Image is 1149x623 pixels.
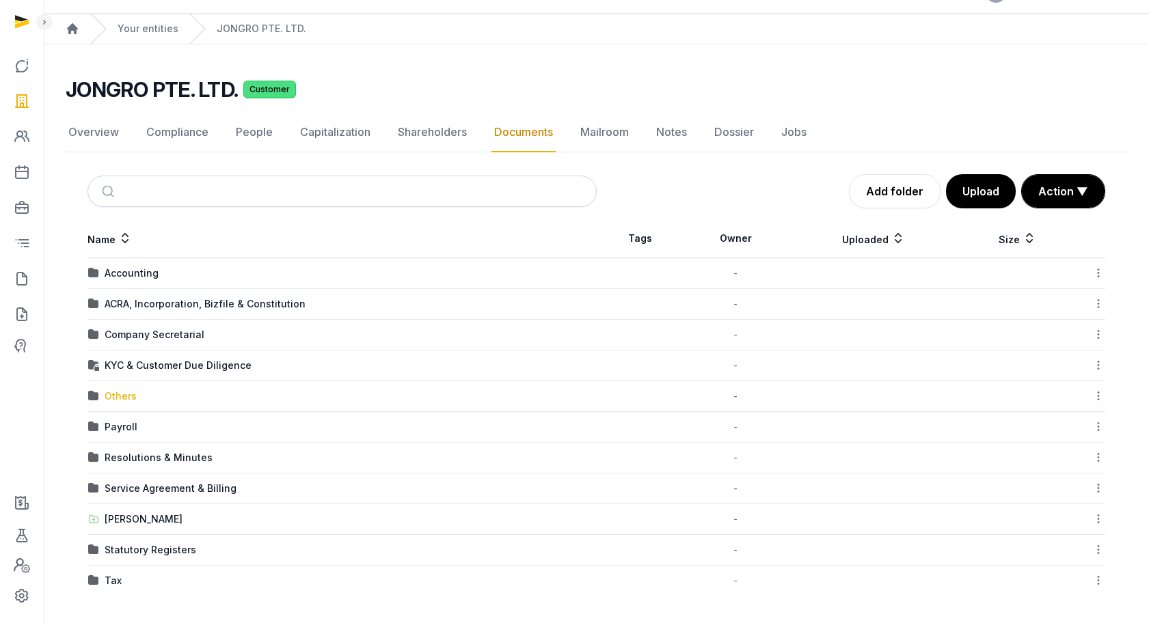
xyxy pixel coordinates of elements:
[105,328,204,342] div: Company Secretarial
[105,420,137,434] div: Payroll
[684,381,788,412] td: -
[88,391,99,402] img: folder.svg
[94,176,126,206] button: Submit
[66,77,238,102] h2: JONGRO PTE. LTD.
[684,412,788,443] td: -
[88,268,99,279] img: folder.svg
[653,113,690,152] a: Notes
[87,219,597,258] th: Name
[105,543,196,557] div: Statutory Registers
[712,113,757,152] a: Dossier
[105,574,122,587] div: Tax
[684,289,788,320] td: -
[105,512,183,526] div: [PERSON_NAME]
[243,81,296,98] span: Customer
[395,113,470,152] a: Shareholders
[1022,175,1105,208] button: Action ▼
[66,113,122,152] a: Overview
[684,320,788,350] td: -
[44,14,1149,44] nav: Breadcrumb
[105,359,252,372] div: KYC & Customer Due Diligence
[88,483,99,494] img: folder.svg
[684,258,788,289] td: -
[144,113,211,152] a: Compliance
[88,514,99,525] img: folder-upload.svg
[684,566,788,596] td: -
[105,482,236,495] div: Service Agreement & Billing
[88,421,99,432] img: folder.svg
[217,22,306,36] a: JONGRO PTE. LTD.
[88,575,99,586] img: folder.svg
[684,443,788,473] td: -
[959,219,1075,258] th: Size
[118,22,178,36] a: Your entities
[788,219,959,258] th: Uploaded
[684,535,788,566] td: -
[597,219,684,258] th: Tags
[297,113,373,152] a: Capitalization
[88,329,99,340] img: folder.svg
[946,174,1016,208] button: Upload
[105,266,159,280] div: Accounting
[105,297,306,311] div: ACRA, Incorporation, Bizfile & Constitution
[66,113,1127,152] nav: Tabs
[88,544,99,555] img: folder.svg
[684,350,788,381] td: -
[849,174,941,208] a: Add folder
[684,504,788,535] td: -
[684,473,788,504] td: -
[491,113,556,152] a: Documents
[779,113,809,152] a: Jobs
[233,113,275,152] a: People
[88,299,99,309] img: folder.svg
[578,113,632,152] a: Mailroom
[105,389,137,403] div: Others
[88,452,99,463] img: folder.svg
[88,360,99,371] img: folder-locked-icon.svg
[684,219,788,258] th: Owner
[105,451,213,465] div: Resolutions & Minutes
